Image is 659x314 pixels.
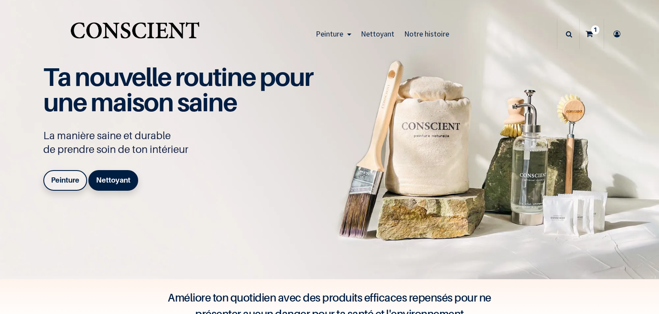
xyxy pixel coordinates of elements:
span: Nettoyant [361,29,394,39]
b: Peinture [51,176,79,184]
a: 1 [580,19,604,49]
sup: 1 [591,25,599,34]
a: Logo of Conscient [69,17,201,51]
a: Nettoyant [88,170,138,191]
p: La manière saine et durable de prendre soin de ton intérieur [43,129,322,156]
img: Conscient [69,17,201,51]
span: Notre histoire [404,29,449,39]
span: Ta nouvelle routine pour une maison saine [43,61,313,117]
span: Peinture [316,29,343,39]
a: Peinture [43,170,87,191]
a: Peinture [311,19,356,49]
b: Nettoyant [96,176,130,184]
